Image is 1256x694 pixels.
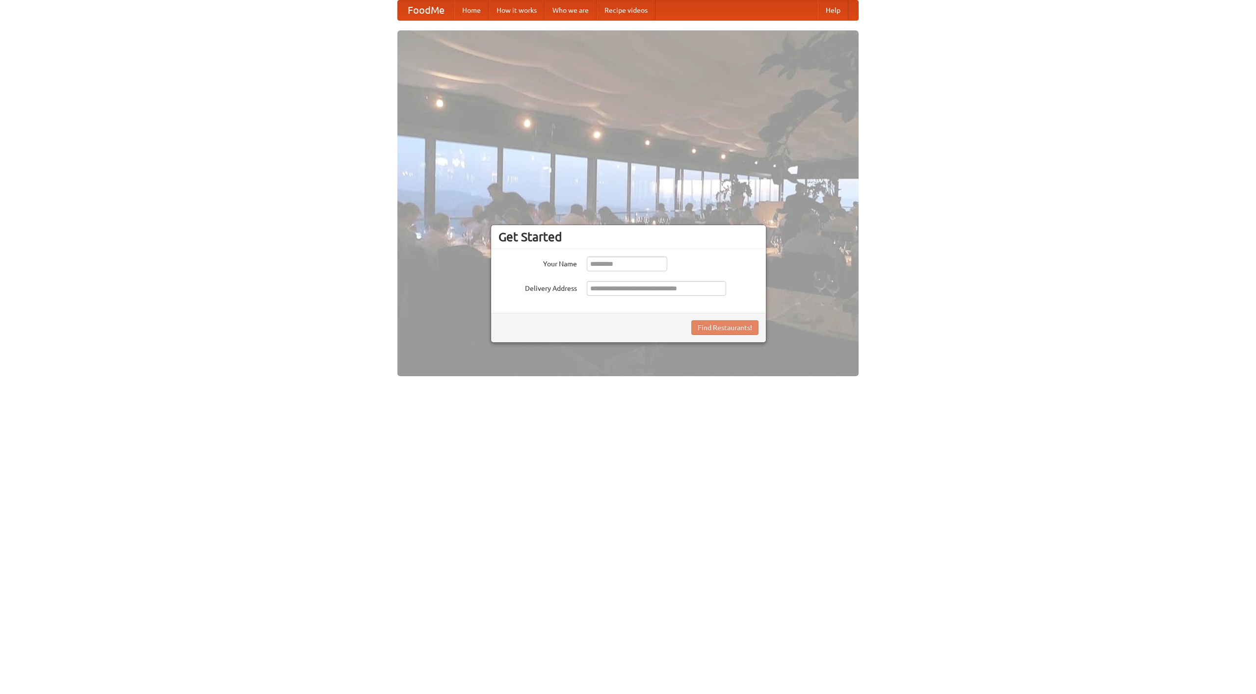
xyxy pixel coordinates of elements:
label: Your Name [498,257,577,269]
a: FoodMe [398,0,454,20]
h3: Get Started [498,230,759,244]
a: Home [454,0,489,20]
a: Help [818,0,848,20]
a: How it works [489,0,545,20]
a: Who we are [545,0,597,20]
a: Recipe videos [597,0,655,20]
button: Find Restaurants! [691,320,759,335]
label: Delivery Address [498,281,577,293]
